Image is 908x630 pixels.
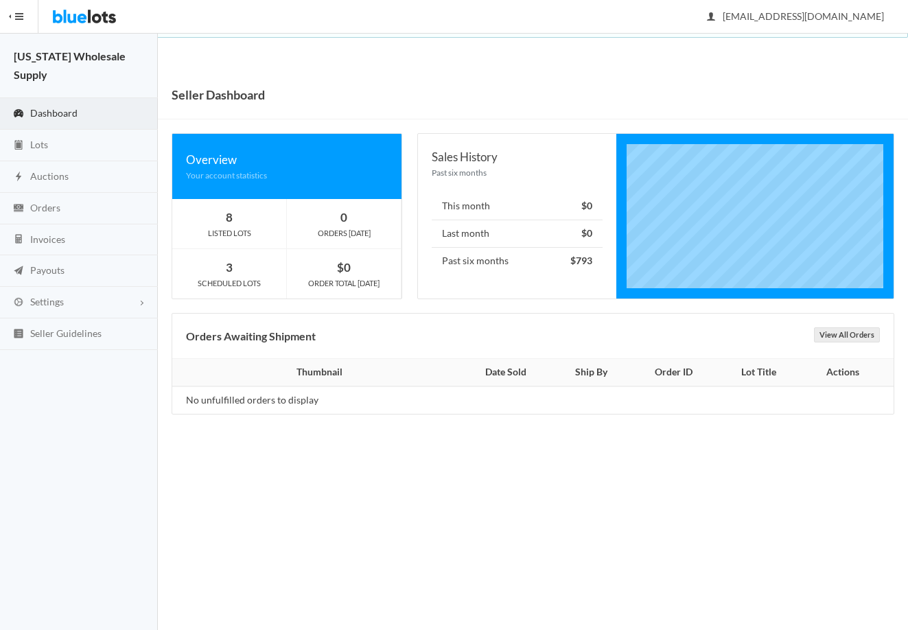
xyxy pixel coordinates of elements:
[30,296,64,307] span: Settings
[630,359,717,386] th: Order ID
[287,277,401,290] div: ORDER TOTAL [DATE]
[12,233,25,246] ion-icon: calculator
[30,233,65,245] span: Invoices
[12,328,25,341] ion-icon: list box
[14,49,126,81] strong: [US_STATE] Wholesale Supply
[340,210,347,224] strong: 0
[800,359,894,386] th: Actions
[12,265,25,278] ion-icon: paper plane
[172,386,459,414] td: No unfulfilled orders to display
[287,227,401,240] div: ORDERS [DATE]
[12,139,25,152] ion-icon: clipboard
[552,359,630,386] th: Ship By
[186,150,388,169] div: Overview
[30,327,102,339] span: Seller Guidelines
[30,202,60,213] span: Orders
[581,200,592,211] strong: $0
[459,359,552,386] th: Date Sold
[30,139,48,150] span: Lots
[581,227,592,239] strong: $0
[12,108,25,121] ion-icon: speedometer
[432,220,603,248] li: Last month
[704,11,718,24] ion-icon: person
[186,329,316,342] b: Orders Awaiting Shipment
[12,202,25,215] ion-icon: cash
[570,255,592,266] strong: $793
[226,210,233,224] strong: 8
[432,193,603,220] li: This month
[432,247,603,275] li: Past six months
[30,170,69,182] span: Auctions
[337,260,351,275] strong: $0
[432,166,603,179] div: Past six months
[12,296,25,310] ion-icon: cog
[814,327,880,342] a: View All Orders
[30,107,78,119] span: Dashboard
[717,359,800,386] th: Lot Title
[12,171,25,184] ion-icon: flash
[172,227,286,240] div: LISTED LOTS
[172,84,265,105] h1: Seller Dashboard
[186,169,388,182] div: Your account statistics
[432,148,603,166] div: Sales History
[226,260,233,275] strong: 3
[172,359,459,386] th: Thumbnail
[172,277,286,290] div: SCHEDULED LOTS
[708,10,884,22] span: [EMAIL_ADDRESS][DOMAIN_NAME]
[30,264,65,276] span: Payouts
